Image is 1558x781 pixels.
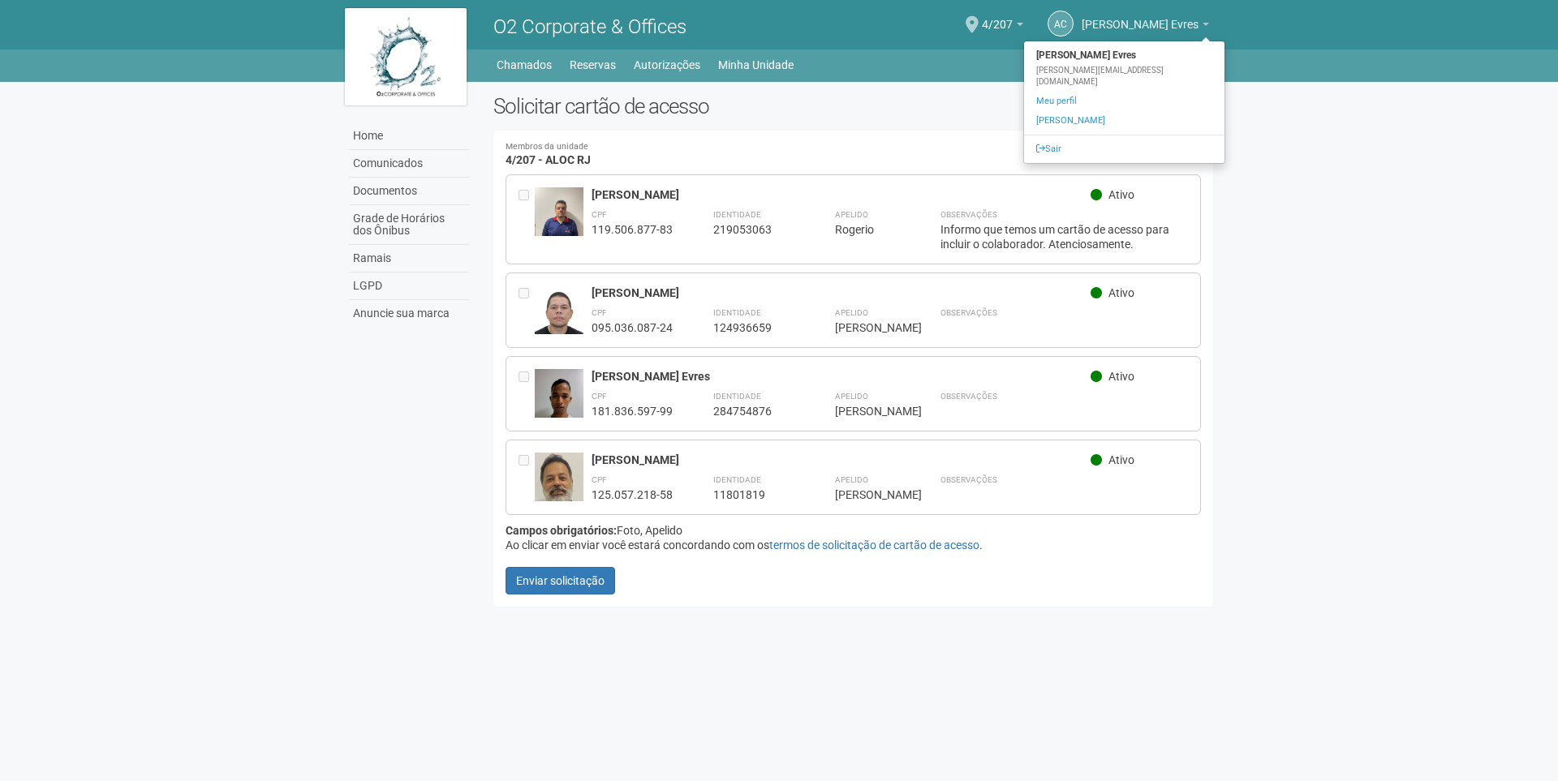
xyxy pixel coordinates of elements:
img: user.jpg [535,285,583,345]
div: 219053063 [713,222,794,237]
h2: Solicitar cartão de acesso [493,94,1213,118]
a: [PERSON_NAME] Evres [1082,20,1209,33]
a: LGPD [349,272,469,300]
div: Entre em contato com a Aministração para solicitar o cancelamento ou 2a via [519,285,535,335]
a: Reservas [570,54,616,76]
a: Autorizações [634,54,700,76]
a: [PERSON_NAME] [1024,111,1224,131]
span: Ativo [1108,370,1134,383]
a: termos de solicitação de cartão de acesso [769,539,979,551]
div: Entre em contato com a Aministração para solicitar o cancelamento ou 2a via [519,453,535,502]
a: Anuncie sua marca [349,300,469,327]
strong: CPF [592,392,607,401]
strong: Observações [940,475,997,484]
img: user.jpg [535,187,583,252]
small: Membros da unidade [506,143,1201,152]
img: user.jpg [535,369,583,434]
strong: Identidade [713,308,761,317]
strong: Identidade [713,392,761,401]
a: Meu perfil [1024,92,1224,111]
a: Sair [1024,139,1224,159]
strong: [PERSON_NAME] Evres [1024,45,1224,65]
div: [PERSON_NAME] [592,453,1091,467]
div: 119.506.877-83 [592,222,673,237]
div: [PERSON_NAME][EMAIL_ADDRESS][DOMAIN_NAME] [1024,65,1224,88]
strong: Apelido [835,308,868,317]
strong: CPF [592,308,607,317]
img: user.jpg [535,453,583,521]
a: 4/207 [982,20,1023,33]
button: Enviar solicitação [506,567,615,594]
div: [PERSON_NAME] [592,285,1091,300]
a: Minha Unidade [718,54,794,76]
a: Ramais [349,245,469,272]
div: 124936659 [713,320,794,335]
div: 125.057.218-58 [592,487,673,502]
span: Ativo [1108,188,1134,201]
strong: Apelido [835,392,868,401]
h4: 4/207 - ALOC RJ [506,143,1201,166]
strong: Observações [940,210,997,219]
div: 11801819 [713,487,794,502]
strong: Campos obrigatórios: [506,524,617,537]
div: [PERSON_NAME] Evres [592,369,1091,384]
div: 095.036.087-24 [592,320,673,335]
div: [PERSON_NAME] [835,404,900,418]
div: Entre em contato com a Aministração para solicitar o cancelamento ou 2a via [519,369,535,418]
div: Rogerio [835,222,900,237]
strong: Observações [940,392,997,401]
strong: CPF [592,475,607,484]
span: Ativo [1108,286,1134,299]
strong: Identidade [713,210,761,219]
div: [PERSON_NAME] [592,187,1091,202]
div: Informo que temos um cartão de acesso para incluir o colaborador. Atenciosamente. [940,222,1188,251]
div: Foto, Apelido [506,523,1201,538]
a: Grade de Horários dos Ônibus [349,205,469,245]
span: Ativo [1108,453,1134,466]
div: 181.836.597-99 [592,404,673,418]
strong: Observações [940,308,997,317]
strong: Identidade [713,475,761,484]
div: [PERSON_NAME] [835,487,900,502]
span: 4/207 [982,2,1013,31]
span: O2 Corporate & Offices [493,15,686,38]
strong: Apelido [835,210,868,219]
div: 284754876 [713,404,794,418]
img: logo.jpg [345,8,467,105]
a: Home [349,122,469,150]
strong: CPF [592,210,607,219]
a: Chamados [497,54,552,76]
strong: Apelido [835,475,868,484]
a: Comunicados [349,150,469,178]
a: AC [1048,11,1074,36]
a: Documentos [349,178,469,205]
div: Entre em contato com a Aministração para solicitar o cancelamento ou 2a via [519,187,535,251]
div: [PERSON_NAME] [835,320,900,335]
span: Armando Conceição Evres [1082,2,1199,31]
div: Ao clicar em enviar você estará concordando com os . [506,538,1201,552]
